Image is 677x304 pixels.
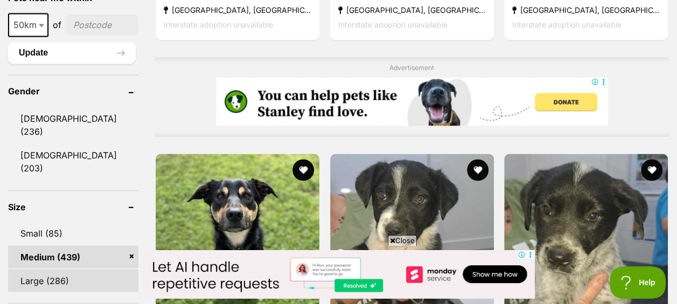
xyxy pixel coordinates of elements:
[8,222,138,244] a: Small (85)
[8,245,138,268] a: Medium (439)
[216,77,608,126] iframe: Advertisement
[9,17,47,32] span: 50km
[293,159,315,181] button: favourite
[338,3,486,17] strong: [GEOGRAPHIC_DATA], [GEOGRAPHIC_DATA]
[143,250,535,299] iframe: Advertisement
[512,3,660,17] strong: [GEOGRAPHIC_DATA], [GEOGRAPHIC_DATA]
[512,20,622,29] span: Interstate adoption unavailable
[164,3,311,17] strong: [GEOGRAPHIC_DATA], [GEOGRAPHIC_DATA]
[610,266,666,299] iframe: Help Scout Beacon - Open
[8,13,48,37] span: 50km
[66,15,138,35] input: postcode
[338,20,448,29] span: Interstate adoption unavailable
[8,269,138,292] a: Large (286)
[8,202,138,211] header: Size
[164,20,273,29] span: Interstate adoption unavailable
[8,86,138,96] header: Gender
[53,18,61,31] span: of
[8,107,138,142] a: [DEMOGRAPHIC_DATA] (236)
[467,159,488,181] button: favourite
[388,235,417,246] span: Close
[8,42,136,64] button: Update
[155,57,669,136] div: Advertisement
[641,159,662,181] button: favourite
[8,143,138,179] a: [DEMOGRAPHIC_DATA] (203)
